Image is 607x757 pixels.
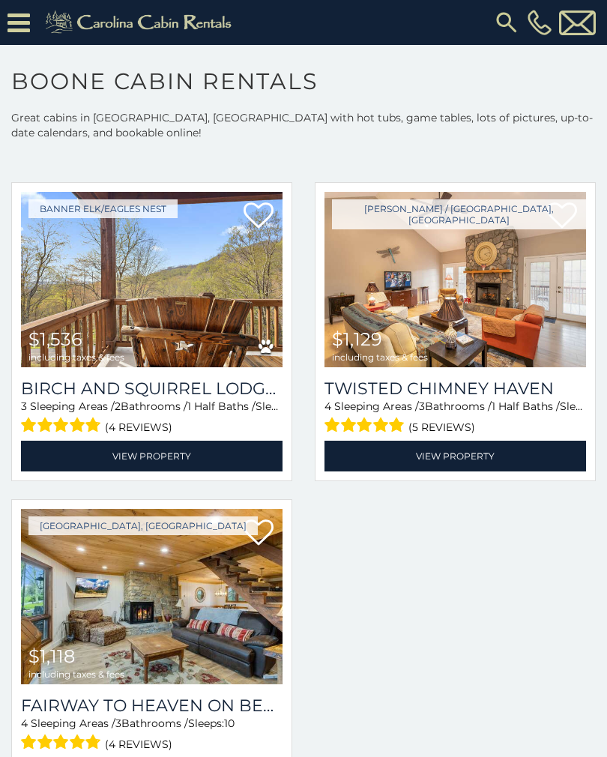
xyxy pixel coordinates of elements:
[324,192,586,367] a: Twisted Chimney Haven $1,129 including taxes & fees
[324,192,586,367] img: Twisted Chimney Haven
[244,518,274,549] a: Add to favorites
[105,735,172,754] span: (4 reviews)
[21,509,283,684] img: Fairway to Heaven on Beech
[21,192,283,367] a: Birch and Squirrel Lodge at Eagles Nest $1,536 including taxes & fees
[21,509,283,684] a: Fairway to Heaven on Beech $1,118 including taxes & fees
[492,399,560,413] span: 1 Half Baths /
[493,9,520,36] img: search-regular.svg
[21,192,283,367] img: Birch and Squirrel Lodge at Eagles Nest
[408,417,475,437] span: (5 reviews)
[105,417,172,437] span: (4 reviews)
[524,10,555,35] a: [PHONE_NUMBER]
[224,717,235,730] span: 10
[244,201,274,232] a: Add to favorites
[324,378,586,399] a: Twisted Chimney Haven
[28,199,178,218] a: Banner Elk/Eagles Nest
[332,328,382,350] span: $1,129
[37,7,244,37] img: Khaki-logo.png
[28,645,75,667] span: $1,118
[332,199,586,229] a: [PERSON_NAME] / [GEOGRAPHIC_DATA], [GEOGRAPHIC_DATA]
[21,399,27,413] span: 3
[115,399,121,413] span: 2
[21,441,283,471] a: View Property
[332,352,428,362] span: including taxes & fees
[21,378,283,399] a: Birch and Squirrel Lodge at [GEOGRAPHIC_DATA]
[28,516,258,535] a: [GEOGRAPHIC_DATA], [GEOGRAPHIC_DATA]
[115,717,121,730] span: 3
[187,399,256,413] span: 1 Half Baths /
[21,378,283,399] h3: Birch and Squirrel Lodge at Eagles Nest
[28,352,124,362] span: including taxes & fees
[28,328,82,350] span: $1,536
[21,717,28,730] span: 4
[324,441,586,471] a: View Property
[324,399,331,413] span: 4
[28,669,124,679] span: including taxes & fees
[21,716,283,754] div: Sleeping Areas / Bathrooms / Sleeps:
[419,399,425,413] span: 3
[324,399,586,437] div: Sleeping Areas / Bathrooms / Sleeps:
[21,696,283,716] a: Fairway to Heaven on Beech
[21,399,283,437] div: Sleeping Areas / Bathrooms / Sleeps:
